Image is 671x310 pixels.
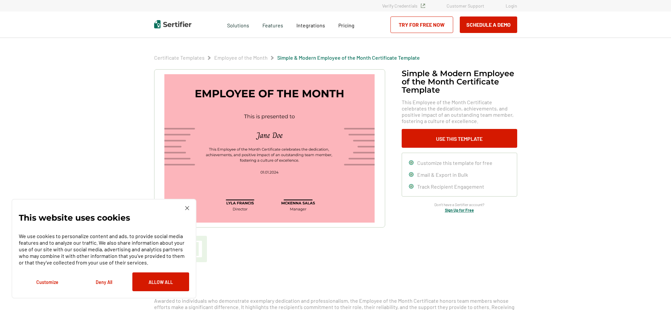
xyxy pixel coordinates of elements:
[214,54,268,61] a: Employee of the Month
[338,20,354,29] a: Pricing
[227,20,249,29] span: Solutions
[132,272,189,291] button: Allow All
[154,54,205,61] a: Certificate Templates
[76,272,132,291] button: Deny All
[402,69,517,94] h1: Simple & Modern Employee of the Month Certificate Template
[421,4,425,8] img: Verified
[417,171,468,178] span: Email & Export in Bulk
[164,74,374,223] img: Simple & Modern Employee of the Month Certificate Template
[338,22,354,28] span: Pricing
[154,54,420,61] div: Breadcrumb
[19,214,130,221] p: This website uses cookies
[185,206,189,210] img: Cookie Popup Close
[382,3,425,9] a: Verify Credentials
[417,160,492,166] span: Customize this template for free
[19,272,76,291] button: Customize
[445,208,474,212] a: Sign Up for Free
[390,16,453,33] a: Try for Free Now
[296,20,325,29] a: Integrations
[417,183,484,190] span: Track Recipient Engagement
[277,54,420,61] a: Simple & Modern Employee of the Month Certificate Template
[402,129,517,148] button: Use This Template
[402,99,517,124] span: This Employee of the Month Certificate celebrates the dedication, achievements, and positive impa...
[262,20,283,29] span: Features
[434,201,485,208] span: Don’t have a Sertifier account?
[154,20,191,28] img: Sertifier | Digital Credentialing Platform
[296,22,325,28] span: Integrations
[638,278,671,310] iframe: Chat Widget
[447,3,484,9] a: Customer Support
[19,233,189,266] p: We use cookies to personalize content and ads, to provide social media features and to analyze ou...
[506,3,517,9] a: Login
[460,16,517,33] button: Schedule a Demo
